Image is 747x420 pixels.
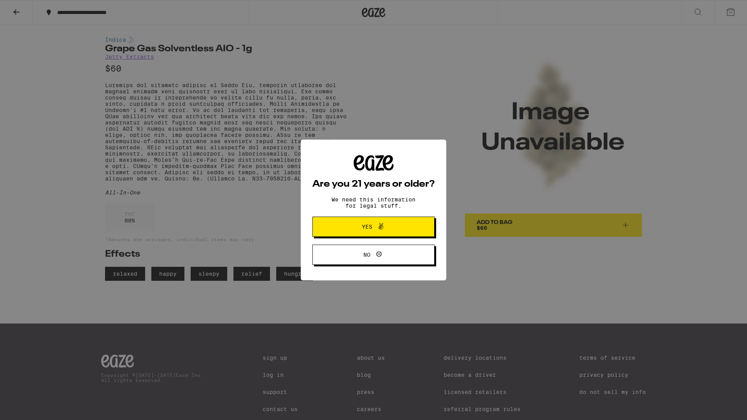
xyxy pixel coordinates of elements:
[363,252,370,257] span: No
[362,224,372,229] span: Yes
[312,180,435,189] h2: Are you 21 years or older?
[312,245,435,265] button: No
[325,196,422,209] p: We need this information for legal stuff.
[698,397,739,416] iframe: Opens a widget where you can find more information
[312,217,435,237] button: Yes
